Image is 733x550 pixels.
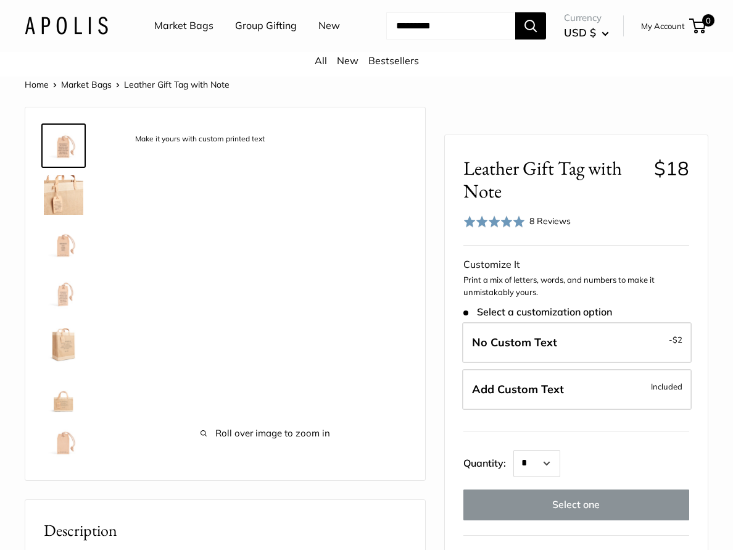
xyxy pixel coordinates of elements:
a: Group Gifting [235,17,297,35]
label: Add Custom Text [462,369,692,410]
a: Market Bags [154,17,213,35]
img: description_Make it yours with custom printed text [44,126,83,165]
button: Select one [463,490,689,520]
a: Market Bags [61,79,112,90]
span: Leather Gift Tag with Note [124,79,230,90]
p: Print a mix of letters, words, and numbers to make it unmistakably yours. [463,274,689,298]
button: Search [515,12,546,40]
a: 0 [690,19,706,33]
span: 0 [702,14,714,27]
label: Leave Blank [462,322,692,363]
span: Add Custom Text [472,382,564,396]
span: 8 Reviews [529,215,571,227]
a: New [318,17,340,35]
span: No Custom Text [472,335,557,349]
div: Customize It [463,256,689,274]
span: Roll over image to zoom in [124,425,407,442]
a: Home [25,79,49,90]
span: Select a customization option [463,306,612,318]
span: Included [651,379,682,394]
span: USD $ [564,26,596,39]
span: $2 [673,335,682,344]
img: description_3mm thick, vegetable tanned American leather [44,175,83,215]
img: Apolis [25,17,108,35]
span: Currency [564,9,609,27]
a: description_No need for custom text? Choose this option [41,420,86,464]
h2: Description [44,519,407,543]
label: Quantity: [463,446,513,477]
a: description_Here are a couple ideas for what to personalize this gift tag for... [41,222,86,267]
a: Bestsellers [368,54,419,67]
a: description_5 oz vegetable tanned American leather [41,321,86,365]
img: description_The size is 2.25" X 3.75" [44,373,83,412]
a: All [315,54,327,67]
span: $18 [654,156,689,180]
a: description_3mm thick, vegetable tanned American leather [41,173,86,217]
img: description_Here are a couple ideas for what to personalize this gift tag for... [44,225,83,264]
a: description_The size is 2.25" X 3.75" [41,370,86,415]
button: USD $ [564,23,609,43]
div: Make it yours with custom printed text [129,131,271,148]
a: description_Make it yours with custom printed text [41,123,86,168]
img: description_5 oz vegetable tanned American leather [44,323,83,363]
nav: Breadcrumb [25,77,230,93]
a: New [337,54,358,67]
span: - [669,332,682,347]
img: description_Custom printed text with eco-friendly ink [44,274,83,314]
input: Search... [386,12,515,40]
a: My Account [641,19,685,33]
img: description_No need for custom text? Choose this option [44,422,83,462]
a: description_Custom printed text with eco-friendly ink [41,272,86,316]
span: Leather Gift Tag with Note [463,157,645,202]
